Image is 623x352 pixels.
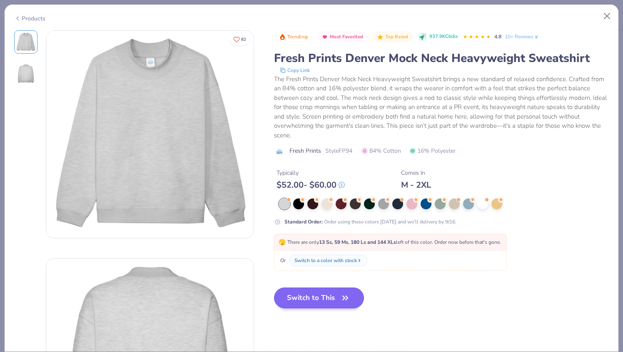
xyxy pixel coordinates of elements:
img: Front [46,31,254,238]
button: Close [599,8,615,24]
strong: 13 Ss, 59 Ms, 180 Ls and 144 XLs [319,239,396,245]
span: 🫣 [279,238,286,246]
div: Comes In [401,169,431,177]
strong: Standard Order : [284,218,323,225]
span: 82 [241,37,246,42]
div: Fresh Prints Denver Mock Neck Heavyweight Sweatshirt [274,50,609,66]
img: Most Favorited sort [321,34,328,40]
span: There are only left of this color. Order now before that's gone. [279,239,501,245]
span: 937.9K Clicks [429,33,458,40]
button: copy to clipboard [277,66,312,74]
div: 4.8 Stars [463,30,491,44]
div: The Fresh Prints Denver Mock Neck Heavyweight Sweatshirt brings a new standard of relaxed confide... [274,74,609,140]
img: Back [16,64,36,84]
button: Switch to This [274,288,364,308]
a: 10+ Reviews [505,33,539,40]
img: Front [16,32,36,52]
span: 16% Polyester [409,146,456,155]
span: Fresh Prints [289,146,321,155]
div: M - 2XL [401,180,431,190]
div: Products [14,14,45,23]
span: Top Rated [385,35,409,39]
span: 4.8 [494,33,501,40]
button: Badge Button [317,32,368,42]
button: Like [229,33,250,45]
span: Style FP94 [325,146,352,155]
span: Or [279,257,286,264]
span: Most Favorited [330,35,363,39]
button: Badge Button [275,32,312,42]
div: $ 52.00 - $ 60.00 [277,180,345,190]
span: 84% Cotton [361,146,401,155]
button: Badge Button [373,32,413,42]
button: Switch to a color with stock [289,255,367,266]
span: Trending [287,35,308,39]
div: Typically [277,169,345,177]
img: brand logo [274,148,285,155]
img: Trending sort [279,34,286,40]
div: Switch to a color with stock [294,257,357,264]
img: Top Rated sort [377,34,384,40]
div: Order using these colors [DATE] and we’ll delivery by 9/16. [284,218,456,226]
